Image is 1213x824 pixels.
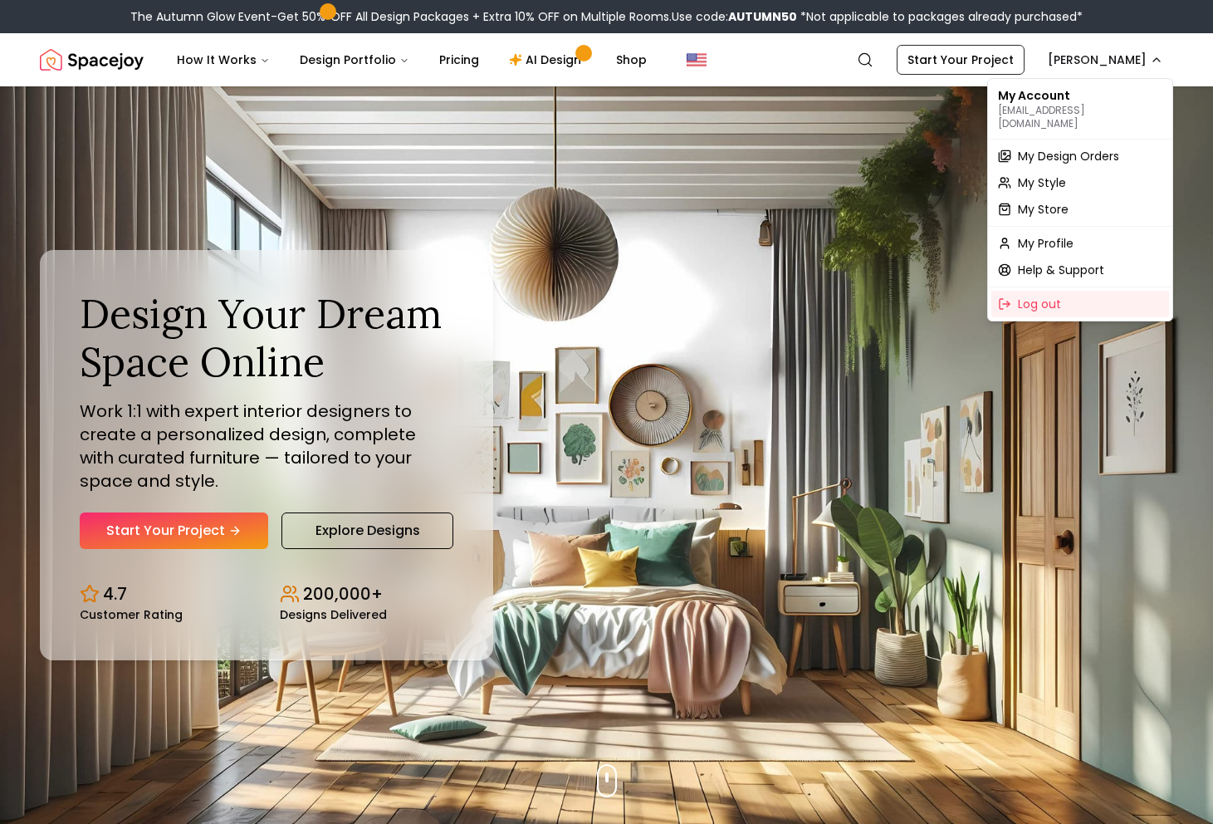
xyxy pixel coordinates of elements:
[1018,296,1061,312] span: Log out
[991,196,1169,223] a: My Store
[987,78,1173,321] div: [PERSON_NAME]
[1018,235,1074,252] span: My Profile
[1018,201,1069,218] span: My Store
[991,169,1169,196] a: My Style
[991,82,1169,135] div: My Account
[991,257,1169,283] a: Help & Support
[1018,174,1066,191] span: My Style
[991,143,1169,169] a: My Design Orders
[991,230,1169,257] a: My Profile
[1018,148,1119,164] span: My Design Orders
[1018,262,1104,278] span: Help & Support
[998,104,1162,130] p: [EMAIL_ADDRESS][DOMAIN_NAME]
